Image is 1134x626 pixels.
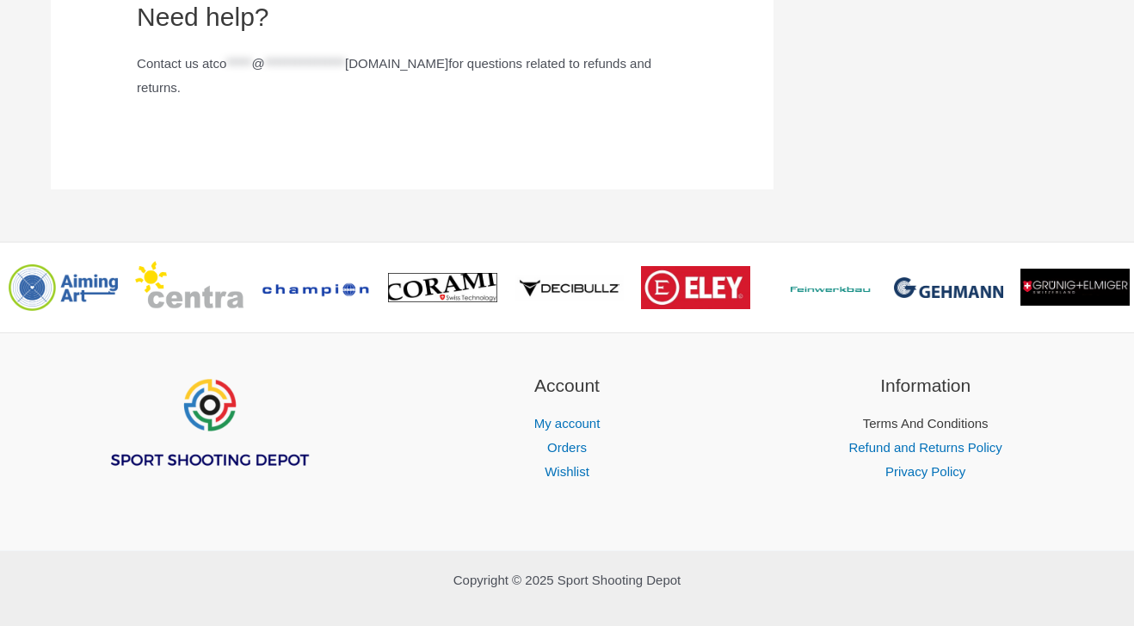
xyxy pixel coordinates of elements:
[410,372,725,484] aside: Footer Widget 2
[767,372,1083,484] aside: Footer Widget 3
[547,440,587,455] a: Orders
[137,52,687,100] p: Contact us at for questions related to refunds and returns.
[410,372,725,400] h2: Account
[885,464,965,479] a: Privacy Policy
[863,416,989,431] a: Terms And Conditions
[213,56,448,71] span: This contact has been encoded by Anti-Spam by CleanTalk. Click to decode. To finish the decoding ...
[534,416,601,431] a: My account
[545,464,589,479] a: Wishlist
[767,372,1083,400] h2: Information
[767,412,1083,484] nav: Information
[641,266,750,309] img: brand logo
[410,412,725,484] nav: Account
[51,372,367,511] aside: Footer Widget 1
[51,568,1083,592] p: Copyright © 2025 Sport Shooting Depot
[848,440,1001,455] a: Refund and Returns Policy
